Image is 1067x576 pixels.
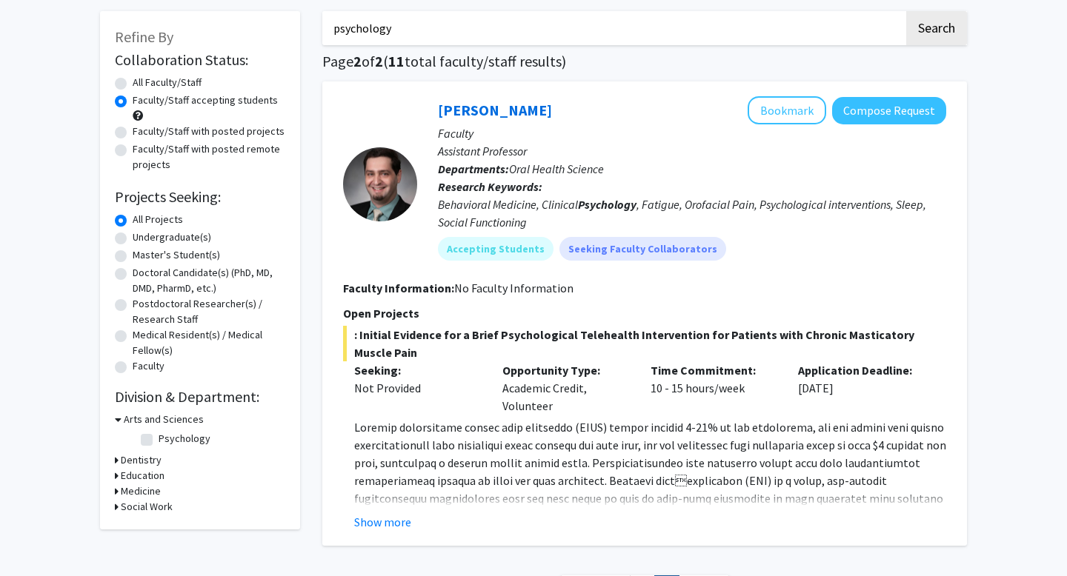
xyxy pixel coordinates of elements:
b: Research Keywords: [438,179,542,194]
iframe: Chat [11,509,63,565]
label: Master's Student(s) [133,247,220,263]
label: Doctoral Candidate(s) (PhD, MD, DMD, PharmD, etc.) [133,265,285,296]
h3: Medicine [121,483,161,499]
p: Faculty [438,124,946,142]
div: 10 - 15 hours/week [639,361,788,415]
span: Refine By [115,27,173,46]
div: Behavioral Medicine, Clinical , Fatigue, Orofacial Pain, Psychological interventions, Sleep, Soci... [438,195,946,231]
div: Academic Credit, Volunteer [491,361,639,415]
label: Faculty/Staff with posted remote projects [133,141,285,173]
button: Show more [354,513,411,531]
b: Psychology [578,197,636,212]
label: Faculty/Staff accepting students [133,93,278,108]
p: Time Commitment: [651,361,777,379]
label: Psychology [159,431,210,446]
span: 2 [353,52,362,70]
div: Not Provided [354,379,480,397]
p: Application Deadline: [798,361,924,379]
div: [DATE] [787,361,935,415]
span: 11 [388,52,405,70]
label: Medical Resident(s) / Medical Fellow(s) [133,327,285,358]
button: Search [906,11,967,45]
h2: Division & Department: [115,388,285,406]
p: Opportunity Type: [502,361,628,379]
b: Faculty Information: [343,281,454,295]
span: : Initial Evidence for a Brief Psychological Telehealth Intervention for Patients with Chronic Ma... [343,326,946,361]
input: Search Keywords [322,11,904,45]
p: Open Projects [343,304,946,322]
label: All Faculty/Staff [133,75,202,90]
label: All Projects [133,212,183,227]
span: Oral Health Science [509,161,604,176]
label: Faculty/Staff with posted projects [133,124,285,139]
h2: Collaboration Status: [115,51,285,69]
span: 2 [375,52,383,70]
h2: Projects Seeking: [115,188,285,206]
button: Compose Request to Ian Boggero [832,97,946,124]
h3: Social Work [121,499,173,515]
label: Undergraduate(s) [133,230,211,245]
h3: Education [121,468,164,483]
a: [PERSON_NAME] [438,101,552,119]
p: Assistant Professor [438,142,946,160]
mat-chip: Seeking Faculty Collaborators [559,237,726,261]
h3: Dentistry [121,452,162,468]
span: No Faculty Information [454,281,574,295]
label: Faculty [133,358,164,374]
h3: Arts and Sciences [124,412,204,427]
p: Seeking: [354,361,480,379]
mat-chip: Accepting Students [438,237,554,261]
label: Postdoctoral Researcher(s) / Research Staff [133,296,285,327]
b: Departments: [438,161,509,176]
h1: Page of ( total faculty/staff results) [322,53,967,70]
button: Add Ian Boggero to Bookmarks [748,96,826,124]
